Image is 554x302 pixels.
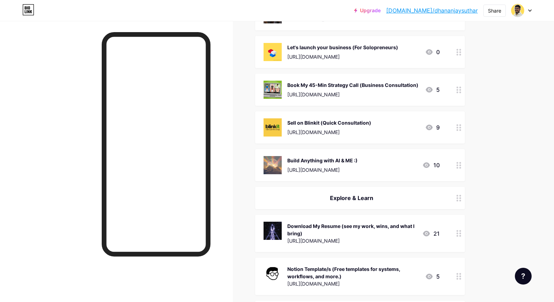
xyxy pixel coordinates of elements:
[264,43,282,61] img: Let's launch your business (For Solopreneurs)
[425,86,440,94] div: 5
[287,44,398,51] div: Let's launch your business (For Solopreneurs)
[287,157,358,164] div: Build Anything with AI & ME :)
[287,237,417,244] div: [URL][DOMAIN_NAME]
[422,229,440,238] div: 21
[287,128,371,136] div: [URL][DOMAIN_NAME]
[287,280,419,287] div: [URL][DOMAIN_NAME]
[422,161,440,169] div: 10
[425,272,440,281] div: 5
[264,118,282,137] img: Sell on Blinkit (Quick Consultation)
[287,81,418,89] div: Book My 45-Min Strategy Call (Business Consultation)
[425,48,440,56] div: 0
[354,8,381,13] a: Upgrade
[264,194,440,202] div: Explore & Learn
[287,119,371,126] div: Sell on Blinkit (Quick Consultation)
[425,123,440,132] div: 9
[511,4,524,17] img: Dhananjay Suthar
[287,265,419,280] div: Notion Template/s (Free templates for systems, workflows, and more.)
[264,156,282,174] img: Build Anything with AI & ME :)
[386,6,478,15] a: [DOMAIN_NAME]/dhananjaysuthar
[264,265,282,283] img: Notion Template/s (Free templates for systems, workflows, and more.)
[264,222,282,240] img: Download My Resume (see my work, wins, and what I bring)
[287,166,358,174] div: [URL][DOMAIN_NAME]
[488,7,501,14] div: Share
[264,81,282,99] img: Book My 45-Min Strategy Call (Business Consultation)
[287,222,417,237] div: Download My Resume (see my work, wins, and what I bring)
[287,91,418,98] div: [URL][DOMAIN_NAME]
[287,53,398,60] div: [URL][DOMAIN_NAME]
